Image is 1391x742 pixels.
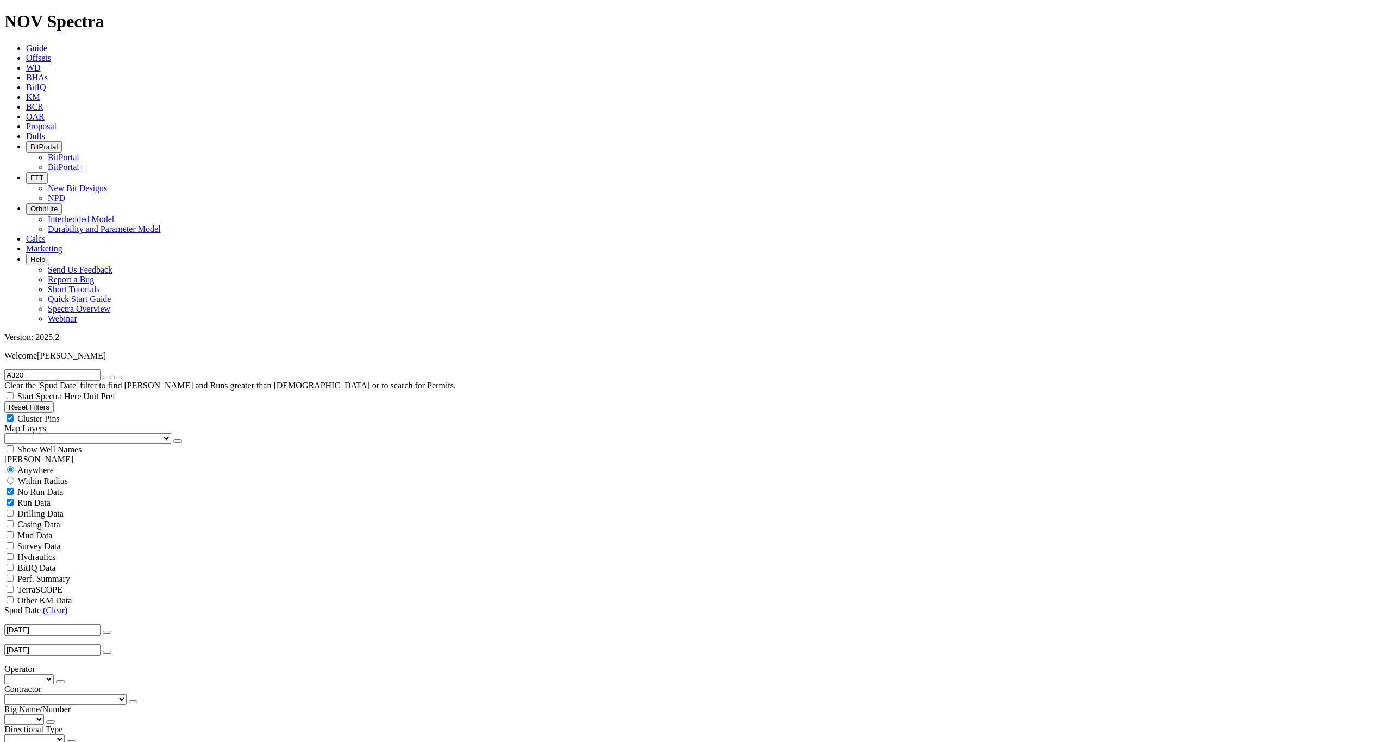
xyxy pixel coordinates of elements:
div: [PERSON_NAME] [4,455,1387,464]
a: Durability and Parameter Model [48,224,161,234]
a: BCR [26,102,43,111]
a: BHAs [26,73,48,82]
span: Anywhere [17,466,54,475]
span: Spud Date [4,606,41,615]
input: After [4,624,101,636]
span: Survey Data [17,542,61,551]
span: Hydraulics [17,552,55,562]
span: Drilling Data [17,509,64,518]
a: OAR [26,112,45,121]
span: TerraSCOPE [17,585,62,594]
a: KM [26,92,40,102]
span: Start Spectra Here [17,392,81,401]
a: Report a Bug [48,275,94,284]
a: BitPortal+ [48,162,84,172]
span: [PERSON_NAME] [37,351,106,360]
span: Mud Data [17,531,52,540]
a: WD [26,63,41,72]
a: Spectra Overview [48,304,110,313]
a: BitPortal [48,153,79,162]
span: BitIQ Data [17,563,56,573]
span: Map Layers [4,424,46,433]
a: Send Us Feedback [48,265,112,274]
input: Start Spectra Here [7,392,14,399]
span: Casing Data [17,520,60,529]
filter-controls-checkbox: TerraSCOPE Data [4,584,1387,595]
a: NPD [48,193,65,203]
span: Clear the 'Spud Date' filter to find [PERSON_NAME] and Runs greater than [DEMOGRAPHIC_DATA] or to... [4,381,456,390]
a: Marketing [26,244,62,253]
span: Help [30,255,45,263]
button: Help [26,254,49,265]
a: Proposal [26,122,57,131]
button: BitPortal [26,141,62,153]
span: Cluster Pins [17,414,60,423]
span: Contractor [4,684,41,694]
span: BitPortal [30,143,58,151]
a: Webinar [48,314,77,323]
a: Short Tutorials [48,285,100,294]
a: (Clear) [43,606,67,615]
button: Reset Filters [4,401,54,413]
a: BitIQ [26,83,46,92]
span: No Run Data [17,487,63,496]
a: Calcs [26,234,46,243]
a: Interbedded Model [48,215,114,224]
span: Unit Pref [83,392,115,401]
input: Search [4,369,101,381]
span: Operator [4,664,35,674]
span: Other KM Data [17,596,72,605]
a: Offsets [26,53,51,62]
span: Perf. Summary [17,574,70,583]
button: OrbitLite [26,203,62,215]
h1: NOV Spectra [4,11,1387,32]
span: Directional Type [4,725,62,734]
a: Quick Start Guide [48,294,111,304]
input: Before [4,644,101,656]
a: New Bit Designs [48,184,107,193]
filter-controls-checkbox: Hydraulics Analysis [4,551,1387,562]
a: Guide [26,43,47,53]
filter-controls-checkbox: Performance Summary [4,573,1387,584]
span: Rig Name/Number [4,705,71,714]
span: Show Well Names [17,445,82,454]
span: Within Radius [18,476,68,486]
span: OrbitLite [30,205,58,213]
a: Dulls [26,131,45,141]
span: FTT [30,174,43,182]
div: Version: 2025.2 [4,332,1387,342]
span: Run Data [17,498,51,507]
filter-controls-checkbox: TerraSCOPE Data [4,595,1387,606]
button: FTT [26,172,48,184]
p: Welcome [4,351,1387,361]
